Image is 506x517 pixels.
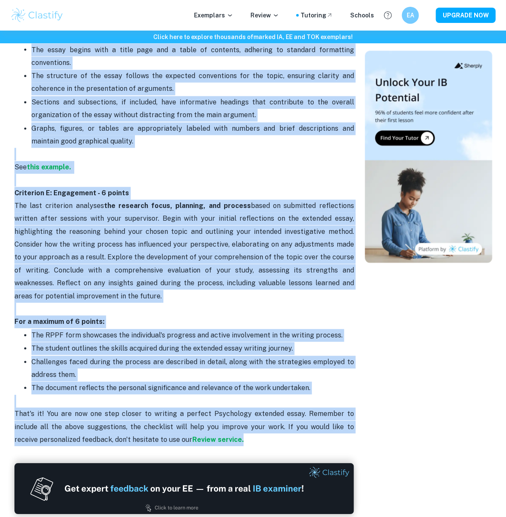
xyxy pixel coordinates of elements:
p: The structure of the essay follows the expected conventions for the topic, ensuring clarity and c... [31,70,354,96]
p: See [14,148,354,200]
h6: EA [406,11,416,20]
strong: the research focus, planning, and process [104,202,251,210]
img: Clastify logo [10,7,64,24]
p: Sections and subsections, if included, have informative headings that contribute to the overall o... [31,96,354,122]
a: Tutoring [301,11,333,20]
strong: For a maximum of 6 points: [14,318,104,326]
p: The student outlines the skills acquired during the extended essay writing journey. [31,343,354,355]
p: Exemplars [194,11,233,20]
button: EA [402,7,419,24]
p: Review [250,11,279,20]
p: The last criterion analyses based on submitted reflections written after sessions with your super... [14,200,354,329]
a: Schools [350,11,374,20]
strong: Criterion E: Engagement - 6 points [14,189,129,197]
p: Challenges faced during the process are described in detail, along with the strategies employed t... [31,356,354,382]
p: That's it! You are now one step closer to writing a perfect Psychology extended essay. Remember t... [14,395,354,447]
button: Help and Feedback [381,8,395,22]
p: The RPPF form showcases the individual's progress and active involvement in the writing process. [31,329,354,342]
button: UPGRADE NOW [436,8,496,23]
h6: Click here to explore thousands of marked IA, EE and TOK exemplars ! [2,32,504,42]
img: Ad [14,464,354,514]
p: The essay begins with a title page and a table of contents, adhering to standard formatting conve... [31,44,354,70]
p: The document reflects the personal significance and relevance of the work undertaken. [31,382,354,395]
a: Review service. [192,436,244,444]
a: this example. [27,163,71,171]
p: Graphs, figures, or tables are appropriately labeled with numbers and brief descriptions and main... [31,123,354,149]
img: Thumbnail [365,51,492,263]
